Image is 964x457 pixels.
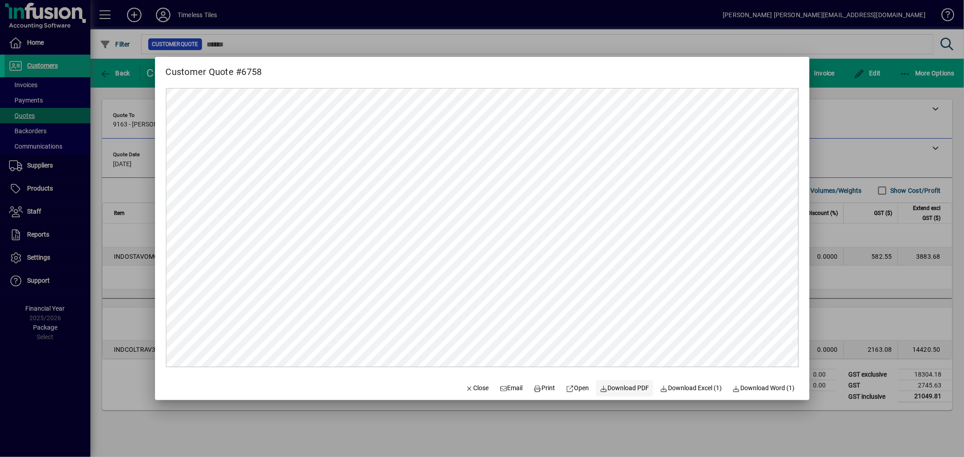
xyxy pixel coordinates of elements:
[729,380,799,396] button: Download Word (1)
[596,380,653,396] a: Download PDF
[733,383,795,393] span: Download Word (1)
[566,383,589,393] span: Open
[499,383,523,393] span: Email
[563,380,593,396] a: Open
[657,380,726,396] button: Download Excel (1)
[155,57,273,79] h2: Customer Quote #6758
[466,383,489,393] span: Close
[496,380,527,396] button: Email
[530,380,559,396] button: Print
[660,383,722,393] span: Download Excel (1)
[462,380,493,396] button: Close
[600,383,649,393] span: Download PDF
[534,383,555,393] span: Print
